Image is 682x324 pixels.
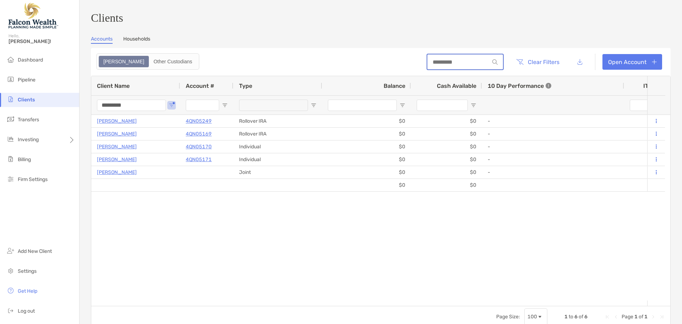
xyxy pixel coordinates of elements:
[97,83,130,89] span: Client Name
[322,153,411,166] div: $0
[322,115,411,127] div: $0
[233,128,322,140] div: Rollover IRA
[97,129,137,138] a: [PERSON_NAME]
[322,128,411,140] div: $0
[99,57,148,67] div: Zoe
[622,314,633,320] span: Page
[417,100,468,111] input: Cash Available Filter Input
[169,102,174,108] button: Open Filter Menu
[123,36,150,44] a: Households
[233,115,322,127] div: Rollover IRA
[527,314,537,320] div: 100
[630,100,653,111] input: ITD Filter Input
[400,102,405,108] button: Open Filter Menu
[437,83,476,89] span: Cash Available
[624,128,667,140] div: 0%
[233,166,322,179] div: Joint
[97,168,137,177] a: [PERSON_NAME]
[6,135,15,143] img: investing icon
[644,314,648,320] span: 1
[6,175,15,183] img: firm-settings icon
[9,38,75,44] span: [PERSON_NAME]!
[411,115,482,127] div: $0
[6,286,15,295] img: get-help icon
[564,314,568,320] span: 1
[488,141,618,153] div: -
[18,77,36,83] span: Pipeline
[624,115,667,127] div: 0%
[411,153,482,166] div: $0
[488,166,618,178] div: -
[6,55,15,64] img: dashboard icon
[624,166,667,179] div: 0%
[569,314,573,320] span: to
[18,117,39,123] span: Transfers
[384,83,405,89] span: Balance
[496,314,520,320] div: Page Size:
[322,166,411,179] div: $0
[650,314,656,320] div: Next Page
[186,155,212,164] a: 4QN05171
[6,306,15,315] img: logout icon
[579,314,583,320] span: of
[91,11,671,25] h3: Clients
[322,179,411,191] div: $0
[584,314,588,320] span: 6
[9,3,58,28] img: Falcon Wealth Planning Logo
[18,288,37,294] span: Get Help
[6,95,15,103] img: clients icon
[150,57,196,67] div: Other Custodians
[186,129,212,138] a: 4QN05169
[328,100,397,111] input: Balance Filter Input
[602,54,662,70] a: Open Account
[186,83,214,89] span: Account #
[18,248,52,254] span: Add New Client
[511,54,565,70] button: Clear Filters
[574,314,578,320] span: 6
[18,156,31,163] span: Billing
[18,308,35,314] span: Log out
[659,314,665,320] div: Last Page
[18,57,43,63] span: Dashboard
[6,75,15,84] img: pipeline icon
[97,142,137,151] a: [PERSON_NAME]
[186,100,219,111] input: Account # Filter Input
[6,115,15,123] img: transfers icon
[6,266,15,275] img: settings icon
[488,154,618,165] div: -
[97,117,137,126] a: [PERSON_NAME]
[492,59,498,65] img: input icon
[6,246,15,255] img: add_new_client icon
[634,314,638,320] span: 1
[18,268,37,274] span: Settings
[97,155,137,164] a: [PERSON_NAME]
[186,142,212,151] a: 4QN05170
[488,76,551,95] div: 10 Day Performance
[239,83,252,89] span: Type
[488,128,618,140] div: -
[411,140,482,153] div: $0
[471,102,476,108] button: Open Filter Menu
[233,140,322,153] div: Individual
[96,53,199,70] div: segmented control
[624,153,667,166] div: 0%
[411,166,482,179] div: $0
[18,97,35,103] span: Clients
[322,140,411,153] div: $0
[233,153,322,166] div: Individual
[311,102,316,108] button: Open Filter Menu
[186,117,212,126] a: 4QN05249
[624,140,667,153] div: 0%
[605,314,610,320] div: First Page
[222,102,228,108] button: Open Filter Menu
[639,314,643,320] span: of
[488,115,618,127] div: -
